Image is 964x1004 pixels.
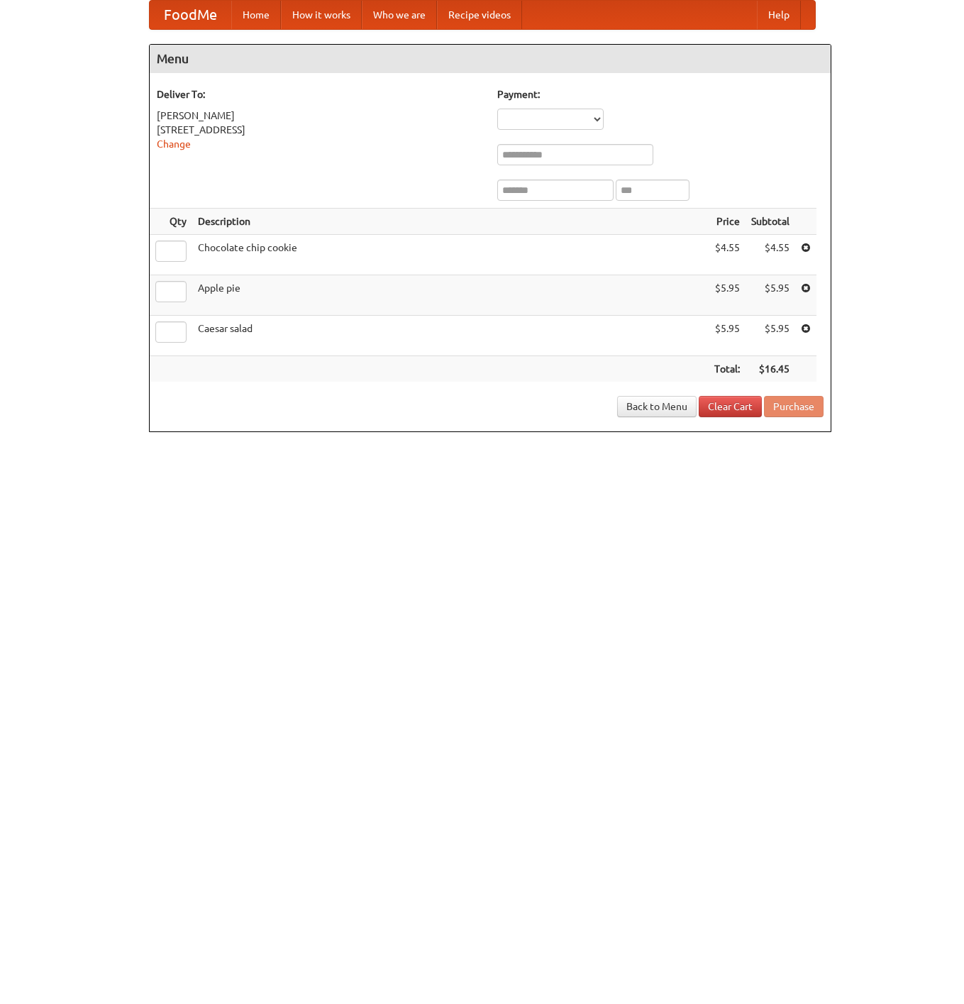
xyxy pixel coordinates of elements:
[746,209,795,235] th: Subtotal
[746,275,795,316] td: $5.95
[362,1,437,29] a: Who we are
[709,235,746,275] td: $4.55
[157,109,483,123] div: [PERSON_NAME]
[709,209,746,235] th: Price
[709,316,746,356] td: $5.95
[192,316,709,356] td: Caesar salad
[757,1,801,29] a: Help
[157,123,483,137] div: [STREET_ADDRESS]
[150,209,192,235] th: Qty
[709,275,746,316] td: $5.95
[150,45,831,73] h4: Menu
[281,1,362,29] a: How it works
[192,209,709,235] th: Description
[150,1,231,29] a: FoodMe
[699,396,762,417] a: Clear Cart
[231,1,281,29] a: Home
[746,316,795,356] td: $5.95
[192,235,709,275] td: Chocolate chip cookie
[437,1,522,29] a: Recipe videos
[497,87,824,101] h5: Payment:
[192,275,709,316] td: Apple pie
[746,356,795,382] th: $16.45
[157,87,483,101] h5: Deliver To:
[157,138,191,150] a: Change
[764,396,824,417] button: Purchase
[617,396,697,417] a: Back to Menu
[746,235,795,275] td: $4.55
[709,356,746,382] th: Total:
